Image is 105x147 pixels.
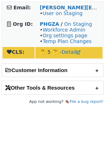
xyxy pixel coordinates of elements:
[40,21,59,27] a: PHGZA
[64,21,92,27] a: On Staging
[42,10,82,16] a: User on Staging
[2,63,103,77] h2: Customer Information
[1,98,104,105] footer: App not working? 🪳
[7,49,24,55] strong: CLS:
[42,38,91,44] a: Temp Plan Changes
[13,21,33,27] strong: Org ID:
[42,27,85,33] a: Workforce Admin
[62,49,80,55] a: Detail
[40,27,91,44] span: • • •
[2,81,103,94] h2: Other Tools & Resources
[70,99,104,104] a: File a bug report!
[14,5,31,10] strong: Email:
[35,47,102,58] td: 🤔 5 🤔 -
[40,10,82,16] span: •
[61,21,62,27] strong: /
[42,33,87,38] a: Org settings page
